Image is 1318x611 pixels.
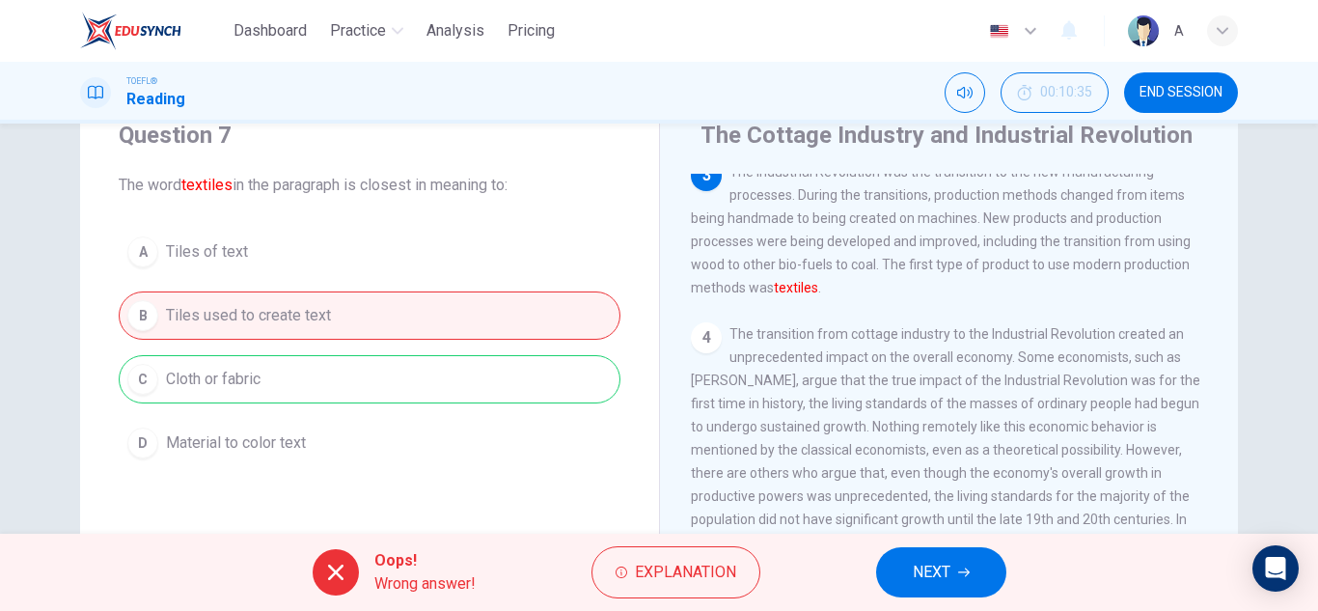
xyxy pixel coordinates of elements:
button: Practice [322,14,411,48]
button: Analysis [419,14,492,48]
button: Pricing [500,14,563,48]
span: Analysis [426,19,484,42]
span: Oops! [374,549,476,572]
div: 3 [691,160,722,191]
span: Explanation [635,559,736,586]
div: Hide [1001,72,1109,113]
a: EduSynch logo [80,12,226,50]
button: NEXT [876,547,1006,597]
span: Wrong answer! [374,572,476,596]
span: TOEFL® [126,74,157,88]
h1: Reading [126,88,185,111]
button: Explanation [591,546,760,598]
button: Dashboard [226,14,315,48]
span: 00:10:35 [1040,85,1092,100]
div: A [1174,19,1184,42]
h4: The Cottage Industry and Industrial Revolution [700,120,1193,151]
button: END SESSION [1124,72,1238,113]
img: EduSynch logo [80,12,181,50]
span: Pricing [508,19,555,42]
div: 4 [691,322,722,353]
button: 00:10:35 [1001,72,1109,113]
h4: Question 7 [119,120,620,151]
span: END SESSION [1140,85,1222,100]
img: en [987,24,1011,39]
font: textiles [774,280,818,295]
div: Mute [945,72,985,113]
span: The transition from cottage industry to the Industrial Revolution created an unprecedented impact... [691,326,1200,573]
span: The word in the paragraph is closest in meaning to: [119,174,620,197]
font: textiles [181,176,233,194]
div: Open Intercom Messenger [1252,545,1299,592]
span: Dashboard [233,19,307,42]
span: NEXT [913,559,950,586]
span: Practice [330,19,386,42]
img: Profile picture [1128,15,1159,46]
